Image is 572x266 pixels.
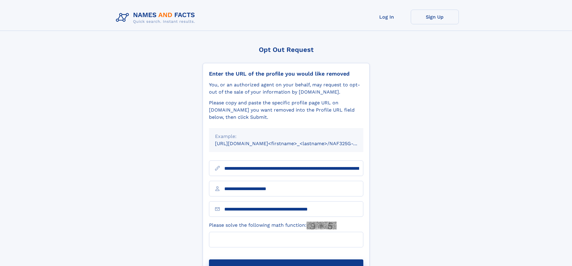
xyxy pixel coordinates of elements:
a: Sign Up [411,10,459,24]
div: Example: [215,133,357,140]
a: Log In [363,10,411,24]
div: Enter the URL of the profile you would like removed [209,70,363,77]
div: You, or an authorized agent on your behalf, may request to opt-out of the sale of your informatio... [209,81,363,96]
label: Please solve the following math function: [209,222,337,229]
div: Opt Out Request [203,46,370,53]
small: [URL][DOMAIN_NAME]<firstname>_<lastname>/NAF325G-xxxxxxxx [215,141,375,146]
div: Please copy and paste the specific profile page URL on [DOMAIN_NAME] you want removed into the Pr... [209,99,363,121]
img: Logo Names and Facts [113,10,200,26]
